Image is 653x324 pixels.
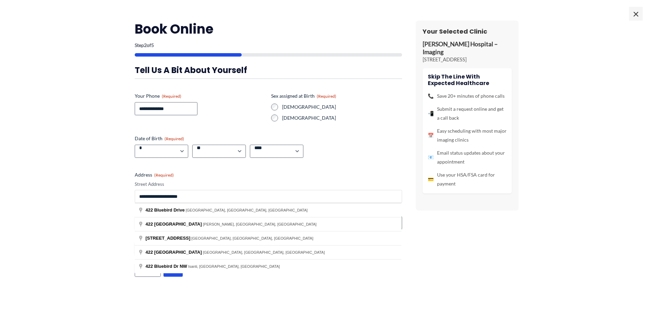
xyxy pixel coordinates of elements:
[428,92,434,100] span: 📞
[191,236,313,240] span: [GEOGRAPHIC_DATA], [GEOGRAPHIC_DATA], [GEOGRAPHIC_DATA]
[146,236,191,241] span: [STREET_ADDRESS]
[146,221,153,227] span: 422
[423,56,512,63] p: [STREET_ADDRESS]
[135,171,174,178] legend: Address
[154,250,202,255] span: [GEOGRAPHIC_DATA]
[317,94,336,99] span: (Required)
[423,40,512,56] p: [PERSON_NAME] Hospital – Imaging
[282,115,402,121] label: [DEMOGRAPHIC_DATA]
[428,153,434,162] span: 📧
[135,65,402,75] h3: Tell us a bit about yourself
[154,207,185,213] span: Bluebird Drive
[629,7,643,21] span: ×
[428,127,507,144] li: Easy scheduling with most major imaging clinics
[144,42,147,48] span: 2
[428,131,434,140] span: 📅
[186,208,308,212] span: [GEOGRAPHIC_DATA], [GEOGRAPHIC_DATA], [GEOGRAPHIC_DATA]
[135,43,402,48] p: Step of
[203,250,325,254] span: [GEOGRAPHIC_DATA], [GEOGRAPHIC_DATA], [GEOGRAPHIC_DATA]
[282,104,402,110] label: [DEMOGRAPHIC_DATA]
[151,42,154,48] span: 5
[428,73,507,86] h4: Skip the line with Expected Healthcare
[271,93,336,99] legend: Sex assigned at Birth
[428,170,507,188] li: Use your HSA/FSA card for payment
[135,93,266,99] label: Your Phone
[428,92,507,100] li: Save 20+ minutes of phone calls
[428,175,434,184] span: 💳
[428,109,434,118] span: 📲
[154,264,187,269] span: Bluebird Dr NW
[146,207,153,213] span: 422
[135,181,402,188] label: Street Address
[203,222,317,226] span: [PERSON_NAME], [GEOGRAPHIC_DATA], [GEOGRAPHIC_DATA]
[428,148,507,166] li: Email status updates about your appointment
[135,135,184,142] legend: Date of Birth
[188,264,280,268] span: Isanti, [GEOGRAPHIC_DATA], [GEOGRAPHIC_DATA]
[428,105,507,122] li: Submit a request online and get a call back
[154,172,174,178] span: (Required)
[162,94,181,99] span: (Required)
[154,221,202,227] span: [GEOGRAPHIC_DATA]
[146,250,153,255] span: 422
[423,27,512,35] h3: Your Selected Clinic
[146,264,153,269] span: 422
[165,136,184,141] span: (Required)
[135,21,402,37] h2: Book Online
